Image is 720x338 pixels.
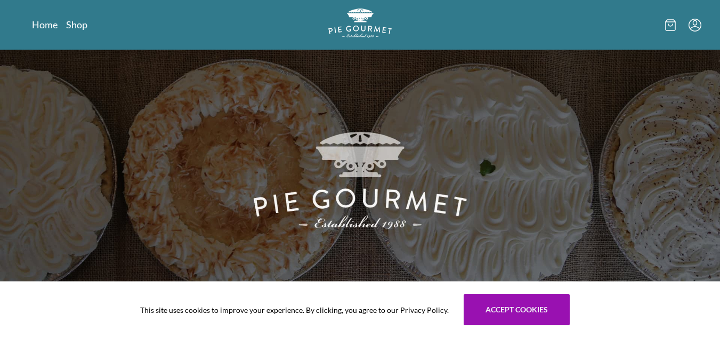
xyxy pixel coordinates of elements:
a: Shop [66,18,87,31]
a: Logo [328,9,392,41]
a: Home [32,18,58,31]
span: This site uses cookies to improve your experience. By clicking, you agree to our Privacy Policy. [140,304,449,316]
img: logo [328,9,392,38]
button: Menu [689,19,701,32]
button: Accept cookies [464,294,570,325]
